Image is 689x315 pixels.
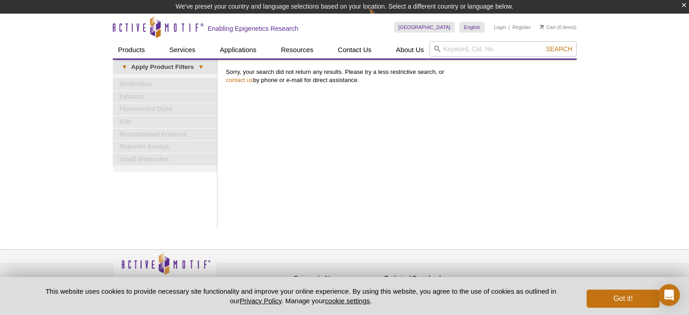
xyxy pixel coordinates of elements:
[332,41,377,58] a: Contact Us
[113,103,217,115] a: Fluorescent Dyes
[429,41,577,57] input: Keyword, Cat. No.
[194,63,208,71] span: ▾
[494,24,506,30] a: Login
[113,250,217,286] img: Active Motif,
[543,45,575,53] button: Search
[512,24,531,30] a: Register
[208,24,299,33] h2: Enabling Epigenetics Research
[369,7,393,28] img: Change Here
[509,22,510,33] li: |
[240,297,281,305] a: Privacy Policy
[540,24,544,29] img: Your Cart
[658,284,680,306] div: Open Intercom Messenger
[113,154,217,165] a: Small Molecules
[222,273,257,287] a: Privacy Policy
[540,22,577,33] li: (0 items)
[226,77,253,83] a: contact us
[459,22,485,33] a: English
[113,91,217,103] a: Extracts
[117,63,131,71] span: ▾
[294,275,380,282] h4: Epigenetic News
[394,22,455,33] a: [GEOGRAPHIC_DATA]
[113,41,150,58] a: Products
[275,41,319,58] a: Resources
[540,24,556,30] a: Cart
[164,41,201,58] a: Services
[113,129,217,141] a: Recombinant Proteins
[385,275,471,282] h4: Technical Downloads
[30,286,572,305] p: This website uses cookies to provide necessary site functionality and improve your online experie...
[475,266,543,286] table: Click to Verify - This site chose Symantec SSL for secure e-commerce and confidential communicati...
[113,141,217,153] a: Reporter Assays
[587,290,659,308] button: Got it!
[390,41,429,58] a: About Us
[113,78,217,90] a: Antibodies
[325,297,370,305] button: cookie settings
[113,60,217,74] a: ▾Apply Product Filters▾
[546,45,572,53] span: Search
[214,41,262,58] a: Applications
[226,68,572,84] p: Sorry, your search did not return any results. Please try a less restrictive search, or by phone ...
[113,116,217,128] a: Kits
